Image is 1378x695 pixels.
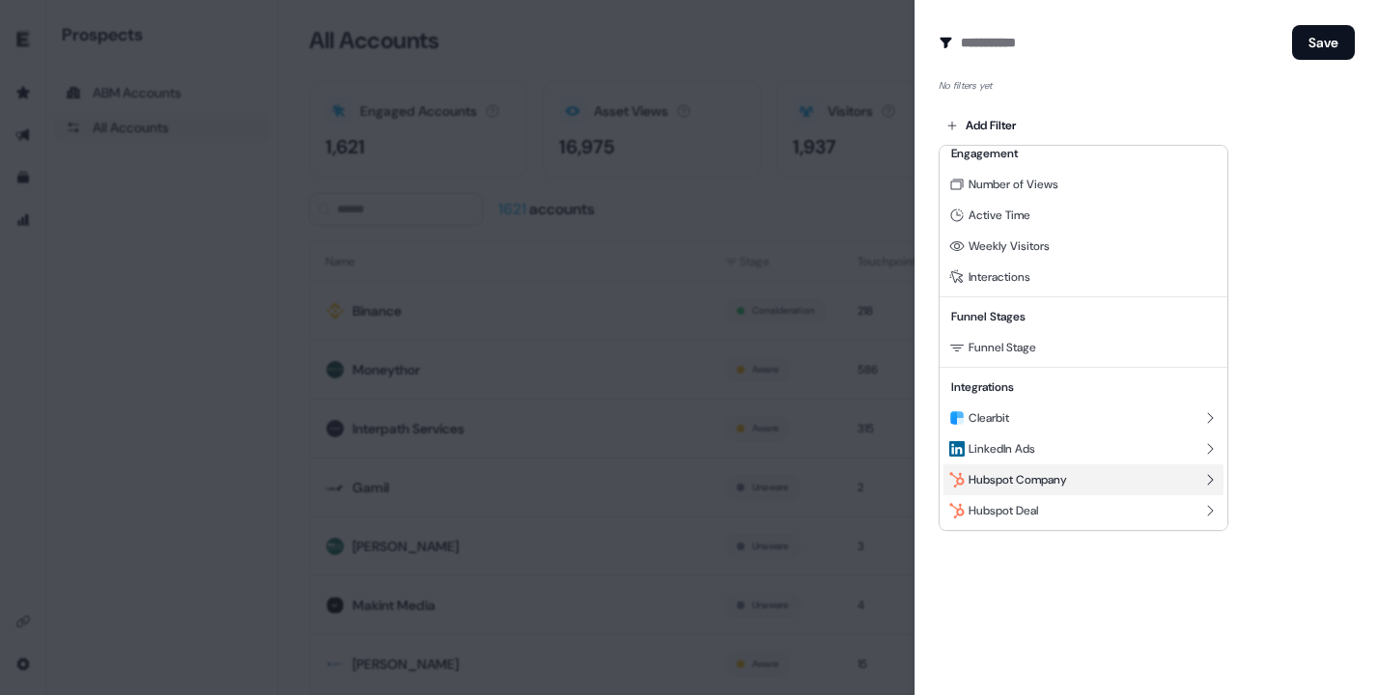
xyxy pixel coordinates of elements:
span: Hubspot Deal [969,503,1038,518]
span: Number of Views [969,177,1058,192]
span: Clearbit [969,410,1009,426]
span: Interactions [969,269,1030,285]
span: Active Time [969,208,1030,223]
span: Hubspot Company [969,472,1067,487]
div: Funnel Stages [943,301,1223,332]
span: LinkedIn Ads [969,441,1035,457]
span: Weekly Visitors [969,238,1050,254]
div: Add Filter [939,145,1228,531]
span: Funnel Stage [969,340,1036,355]
div: Engagement [943,138,1223,169]
div: Integrations [943,372,1223,403]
